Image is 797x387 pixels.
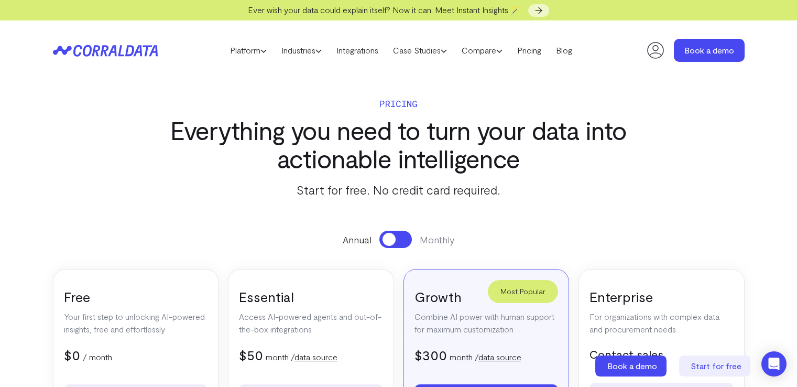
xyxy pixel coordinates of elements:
p: month / [266,351,337,363]
a: Compare [454,42,510,58]
a: Platform [223,42,274,58]
h3: Everything you need to turn your data into actionable intelligence [155,116,643,173]
div: Most Popular [488,280,558,303]
span: $0 [64,347,80,363]
span: $300 [414,347,447,363]
a: Integrations [329,42,386,58]
p: / month [83,351,112,363]
a: data source [478,352,521,362]
a: data source [294,352,337,362]
div: Open Intercom Messenger [761,351,787,377]
p: month / [450,351,521,363]
p: Pricing [155,96,643,111]
a: Pricing [510,42,549,58]
p: For organizations with complex data and procurement needs [589,310,734,336]
span: Start for free [691,361,741,371]
p: Your first step to unlocking AI-powered insights, free and effortlessly [64,310,208,336]
a: Start for free [679,356,752,377]
a: Case Studies [386,42,454,58]
p: Combine AI power with human support for maximum customization [414,310,559,336]
span: Monthly [420,233,454,246]
h3: Essential [239,288,383,305]
h3: Enterprise [589,288,734,305]
a: Book a demo [674,39,745,62]
p: Access AI-powered agents and out-of-the-box integrations [239,310,383,336]
span: Ever wish your data could explain itself? Now it can. Meet Instant Insights 🪄 [248,5,521,15]
span: Book a demo [607,361,657,371]
a: Blog [549,42,580,58]
span: Annual [343,233,372,246]
a: Book a demo [595,356,669,377]
span: $50 [239,347,263,363]
a: Industries [274,42,329,58]
p: Start for free. No credit card required. [155,180,643,199]
h3: Growth [414,288,559,305]
h5: Contact sales [589,346,734,362]
h3: Free [64,288,208,305]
